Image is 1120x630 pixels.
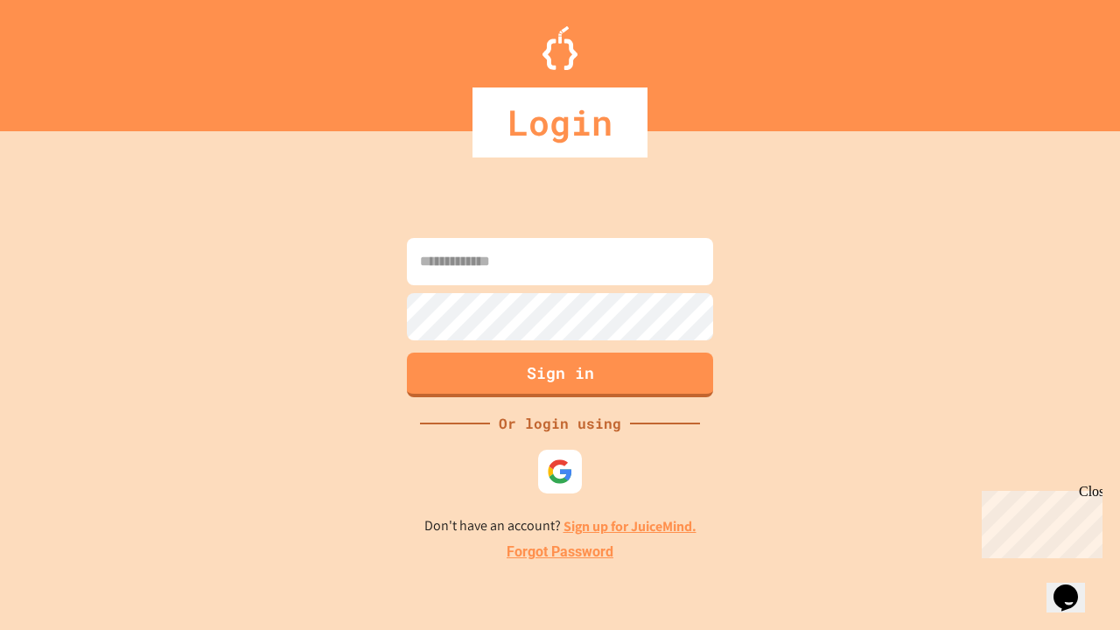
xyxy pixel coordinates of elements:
iframe: chat widget [1046,560,1102,612]
img: google-icon.svg [547,458,573,485]
div: Chat with us now!Close [7,7,121,111]
a: Sign up for JuiceMind. [563,517,696,535]
p: Don't have an account? [424,515,696,537]
a: Forgot Password [507,542,613,563]
div: Login [472,87,647,157]
img: Logo.svg [542,26,577,70]
div: Or login using [490,413,630,434]
iframe: chat widget [975,484,1102,558]
button: Sign in [407,353,713,397]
